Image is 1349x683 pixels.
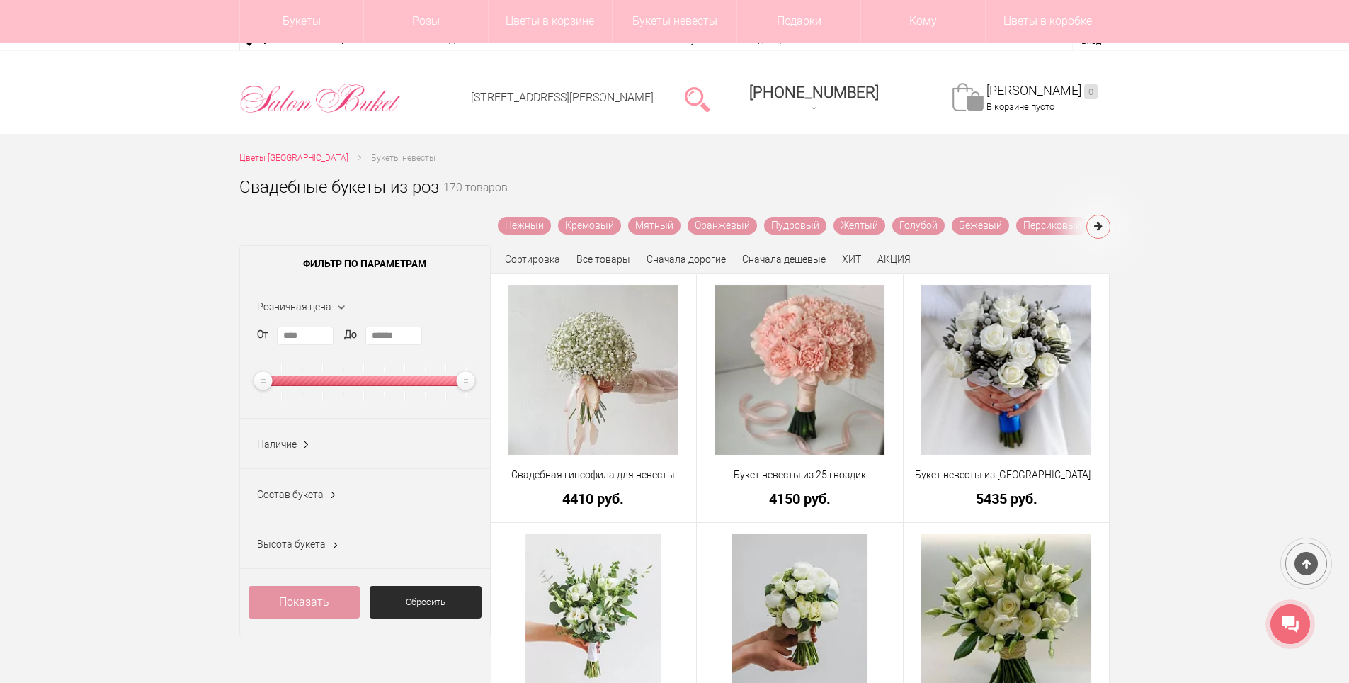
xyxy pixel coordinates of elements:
span: В корзине пусто [986,101,1054,112]
a: АКЦИЯ [877,254,911,265]
label: От [257,327,268,342]
a: [PHONE_NUMBER] [741,79,887,119]
span: Розничная цена [257,301,331,312]
img: Цветы Нижний Новгород [239,80,402,117]
a: Персиковый [1016,217,1088,235]
h1: Свадебные букеты из роз [239,174,439,200]
span: Высота букета [257,538,326,550]
img: Букет невесты из 25 гвоздик [715,285,884,455]
span: Наличие [257,439,297,450]
a: Все товары [576,254,630,265]
a: Букет невесты из 25 гвоздик [706,468,894,482]
a: Цветы [GEOGRAPHIC_DATA] [239,151,348,166]
a: Бежевый [952,217,1009,235]
a: Сбросить [370,586,482,619]
a: Желтый [833,217,885,235]
span: Цветы [GEOGRAPHIC_DATA] [239,153,348,163]
label: До [344,327,357,342]
a: ХИТ [842,254,861,265]
span: [PHONE_NUMBER] [749,84,879,101]
img: Свадебная гипсофила для невесты [508,285,678,455]
span: Фильтр по параметрам [240,246,490,281]
span: Сортировка [505,254,560,265]
a: Сначала дорогие [647,254,726,265]
a: Пудровый [764,217,826,235]
a: Свадебная гипсофила для невесты [500,468,688,482]
a: Сначала дешевые [742,254,826,265]
a: 5435 руб. [913,491,1100,506]
a: [STREET_ADDRESS][PERSON_NAME] [471,91,654,104]
img: Букет невесты из брунии и белых роз [921,285,1091,455]
a: 4150 руб. [706,491,894,506]
small: 170 товаров [443,183,508,217]
a: Букет невесты из [GEOGRAPHIC_DATA] и белых роз [913,468,1100,482]
ins: 0 [1084,84,1098,99]
a: Голубой [892,217,945,235]
a: Оранжевый [688,217,757,235]
a: [PERSON_NAME] [986,83,1098,99]
span: Состав букета [257,489,324,500]
a: Показать [249,586,360,619]
a: Кремовый [558,217,621,235]
span: Букеты невесты [371,153,436,163]
a: 4410 руб. [500,491,688,506]
a: Нежный [498,217,551,235]
a: Мятный [628,217,681,235]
